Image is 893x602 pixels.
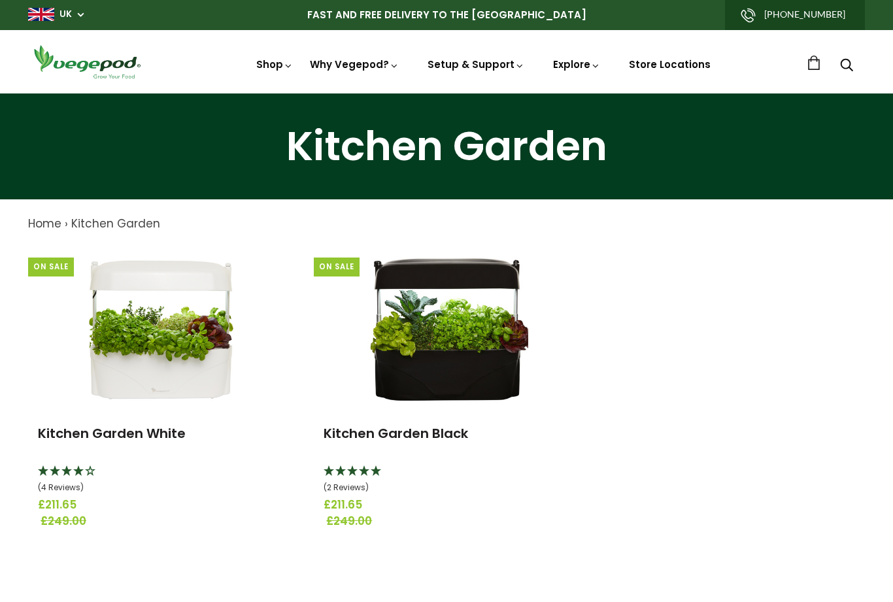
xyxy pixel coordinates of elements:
[324,424,468,443] a: Kitchen Garden Black
[324,482,369,493] span: 5 Stars - 2 Reviews
[41,513,286,530] span: £249.00
[38,463,283,497] div: 4 Stars - 4 Reviews
[28,8,54,21] img: gb_large.png
[28,216,865,233] nav: breadcrumbs
[59,8,72,21] a: UK
[38,497,283,514] span: £211.65
[365,246,528,409] img: Kitchen Garden Black
[38,424,186,443] a: Kitchen Garden White
[324,497,569,514] span: £211.65
[28,216,61,231] a: Home
[840,59,853,73] a: Search
[16,126,877,167] h1: Kitchen Garden
[326,513,571,530] span: £249.00
[324,463,569,497] div: 5 Stars - 2 Reviews
[256,58,293,71] a: Shop
[428,58,524,71] a: Setup & Support
[65,216,68,231] span: ›
[38,482,84,493] span: 4 Stars - 4 Reviews
[553,58,600,71] a: Explore
[79,246,243,409] img: Kitchen Garden White
[71,216,160,231] a: Kitchen Garden
[310,58,399,71] a: Why Vegepod?
[28,43,146,80] img: Vegepod
[629,58,711,71] a: Store Locations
